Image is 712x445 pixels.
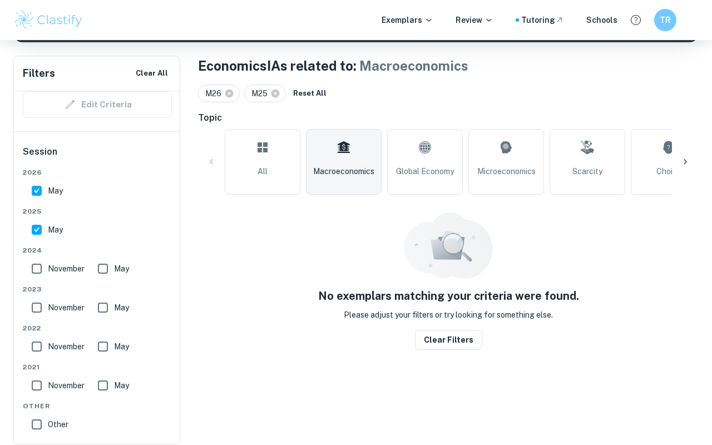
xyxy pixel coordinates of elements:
[396,165,454,177] span: Global Economy
[48,185,63,197] span: May
[23,206,172,216] span: 2025
[656,165,681,177] span: Choice
[313,165,374,177] span: Macroeconomics
[114,301,129,314] span: May
[205,87,226,100] span: M26
[23,66,55,81] h6: Filters
[456,14,493,26] p: Review
[198,111,699,125] h6: Topic
[382,14,433,26] p: Exemplars
[258,165,268,177] span: All
[572,165,602,177] span: Scarcity
[48,263,85,275] span: November
[586,14,617,26] a: Schools
[48,301,85,314] span: November
[415,330,482,350] button: Clear filters
[344,309,553,321] p: Please adjust your filters or try looking for something else.
[48,418,68,431] span: Other
[404,212,493,279] img: empty_state_resources.svg
[659,14,672,26] h6: TR
[133,65,171,82] button: Clear All
[23,245,172,255] span: 2024
[13,9,84,31] img: Clastify logo
[198,56,699,76] h1: Economics IAs related to:
[626,11,645,29] button: Help and Feedback
[48,340,85,353] span: November
[477,165,536,177] span: Microeconomics
[114,379,129,392] span: May
[23,91,172,118] div: Criteria filters are unavailable when searching by topic
[290,85,329,102] button: Reset All
[251,87,273,100] span: M25
[48,379,85,392] span: November
[23,145,172,167] h6: Session
[48,224,63,236] span: May
[359,58,468,73] span: Macroeconomics
[318,288,579,304] h5: No exemplars matching your criteria were found.
[23,284,172,294] span: 2023
[23,362,172,372] span: 2021
[521,14,564,26] a: Tutoring
[114,340,129,353] span: May
[23,323,172,333] span: 2022
[114,263,129,275] span: May
[654,9,676,31] button: TR
[198,85,240,102] div: M26
[244,85,286,102] div: M25
[23,167,172,177] span: 2026
[23,401,172,411] span: Other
